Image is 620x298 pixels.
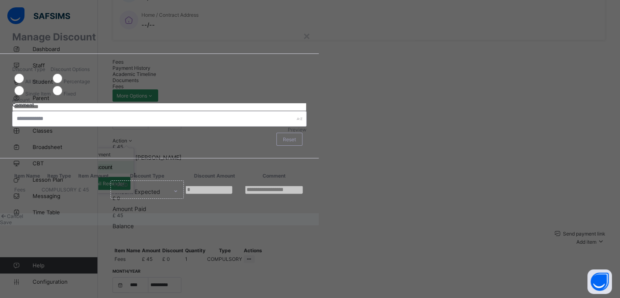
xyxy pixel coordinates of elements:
[78,172,109,179] th: Item Amount
[14,172,40,179] th: Item Name
[587,269,612,294] button: Open asap
[51,66,90,72] span: Discount Options
[245,172,303,179] th: Comment
[303,29,311,42] div: ×
[12,31,307,43] h1: Manage Discount
[25,91,51,97] label: Single Item
[110,172,184,179] th: Discount Type
[64,78,90,85] label: Percentage
[283,136,296,142] span: Reset
[12,102,34,108] label: Comment
[12,66,45,72] span: Discount Type
[64,91,76,97] label: Fixed
[114,182,165,188] div: FIXED
[288,127,307,133] span: Preview
[78,187,89,193] span: £ 45
[41,172,77,179] th: Item Type
[41,180,77,199] td: COMPULSORY
[25,78,44,85] label: All Items
[185,172,244,179] th: Discount Amount
[14,180,40,199] td: Fees
[12,97,30,103] label: Amount
[7,213,23,219] span: Cancel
